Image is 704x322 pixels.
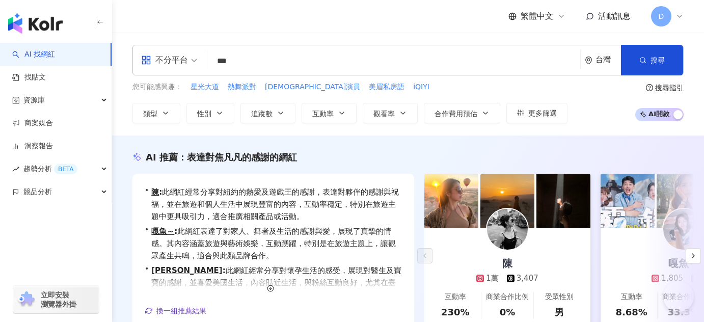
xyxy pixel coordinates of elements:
button: iQIYI [413,82,430,93]
span: 此網紅經常分享對懷孕生活的感受，展現對醫生及寶寶的感謝，並喜愛美國生活，內容貼近生活，與粉絲互動良好，尤其在臺灣旅遊方面表現優異。 [151,264,402,301]
img: logo [8,13,63,34]
button: 美眉私房語 [368,82,405,93]
div: 互動率 [621,292,642,302]
div: • [145,264,402,301]
span: 此網紅表達了對家人、舞者及生活的感謝與愛，展現了真摯的情感。其內容涵蓋旅遊與藝術娛樂，互動踴躍，特別是在旅遊主題上，讓觀眾產生共鳴，適合與此類品牌合作。 [151,225,402,262]
a: 找貼文 [12,72,46,83]
span: 觀看率 [373,110,395,118]
img: post-image [480,174,534,228]
span: 類型 [143,110,157,118]
span: : [159,187,162,197]
span: 互動率 [312,110,334,118]
span: 繁體中文 [521,11,553,22]
span: 星光大道 [191,82,219,92]
a: 嘎魚～ [151,227,174,236]
span: iQIYI [413,82,429,92]
div: 商業合作比例 [486,292,529,302]
span: 美眉私房語 [369,82,404,92]
button: 追蹤數 [240,103,295,123]
span: 追蹤數 [251,110,273,118]
div: AI 推薦 ： [146,151,297,164]
a: 洞察報告 [12,141,53,151]
button: 觀看率 [363,103,418,123]
button: 合作費用預估 [424,103,500,123]
span: 趨勢分析 [23,157,77,180]
iframe: Help Scout Beacon - Open [663,281,694,312]
a: 陳 [151,187,159,197]
a: [PERSON_NAME] [151,266,222,275]
img: KOL Avatar [663,209,704,250]
img: post-image [601,174,655,228]
div: 不分平台 [141,52,188,68]
div: 男 [555,306,564,318]
div: 受眾性別 [545,292,574,302]
div: 搜尋指引 [655,84,684,92]
span: 搜尋 [651,56,665,64]
span: appstore [141,55,151,65]
div: 230% [441,306,470,318]
button: 互動率 [302,103,357,123]
span: [DEMOGRAPHIC_DATA]演員 [265,82,360,92]
div: 8.68% [615,306,647,318]
div: 陳 [492,256,523,271]
div: 33.3% [668,306,699,318]
div: 0% [500,306,516,318]
span: 此網紅經常分享對紐約的熱愛及遊戲王的感謝，表達對夥伴的感謝與祝福，並在旅遊和個人生活中展現豐富的內容，互動率穩定，特別在旅遊主題中更具吸引力，適合推廣相關產品或活動。 [151,186,402,223]
div: • [145,225,402,262]
button: 換一組推薦結果 [145,303,207,318]
a: chrome extension立即安裝 瀏覽器外掛 [13,286,99,313]
span: D [659,11,664,22]
span: 活動訊息 [598,11,631,21]
div: 1,805 [661,273,683,284]
button: 搜尋 [621,45,683,75]
div: 1萬 [486,273,499,284]
img: KOL Avatar [487,209,528,250]
span: 換一組推薦結果 [156,307,206,315]
img: post-image [424,174,478,228]
a: searchAI 找網紅 [12,49,55,60]
button: 類型 [132,103,180,123]
img: post-image [536,174,590,228]
a: 商案媒合 [12,118,53,128]
span: 合作費用預估 [435,110,477,118]
span: 更多篩選 [528,109,557,117]
div: 互動率 [445,292,466,302]
button: 星光大道 [190,82,220,93]
div: • [145,186,402,223]
span: 性別 [197,110,211,118]
button: 熱舞派對 [227,82,257,93]
span: 競品分析 [23,180,52,203]
div: BETA [54,164,77,174]
button: 更多篩選 [506,103,567,123]
span: rise [12,166,19,173]
span: 表達對焦凡凡的感謝的網紅 [187,152,297,163]
div: 3,407 [517,273,538,284]
div: 台灣 [595,56,621,64]
button: 性別 [186,103,234,123]
span: 資源庫 [23,89,45,112]
span: 立即安裝 瀏覽器外掛 [41,290,76,309]
img: chrome extension [16,291,36,308]
span: : [223,266,226,275]
span: : [174,227,177,236]
span: question-circle [646,84,653,91]
button: [DEMOGRAPHIC_DATA]演員 [264,82,361,93]
span: 熱舞派對 [228,82,256,92]
span: environment [585,57,592,64]
span: 您可能感興趣： [132,82,182,92]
